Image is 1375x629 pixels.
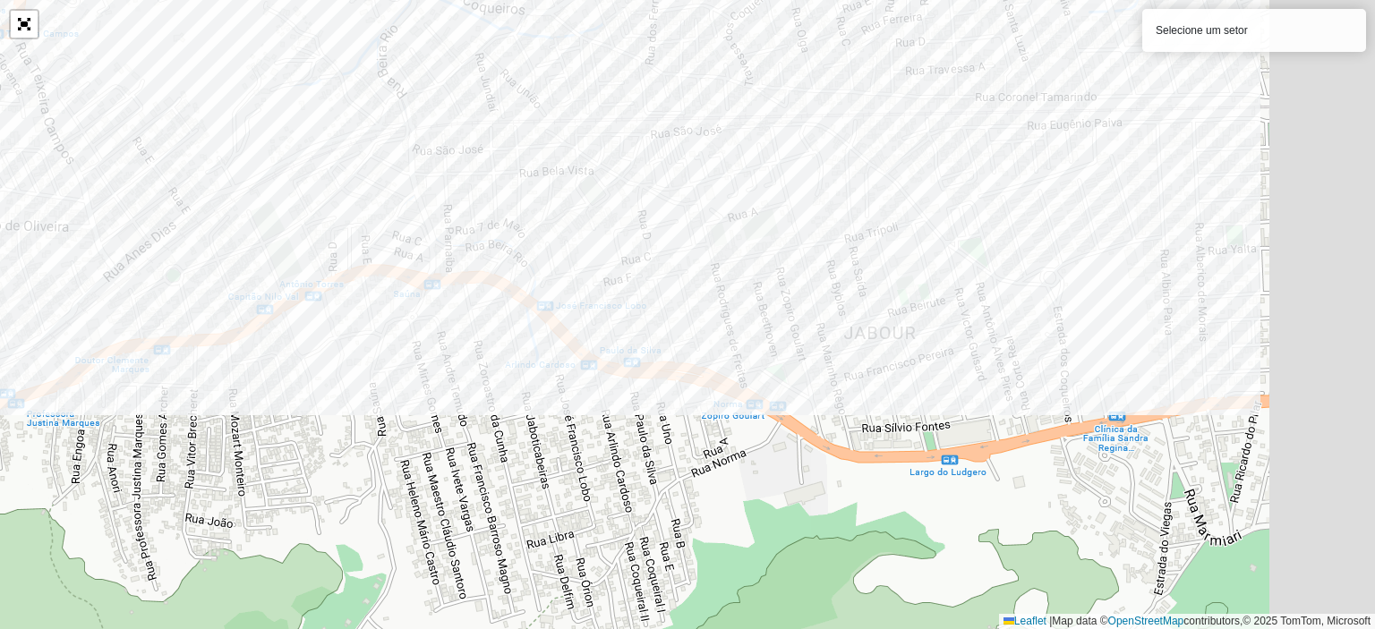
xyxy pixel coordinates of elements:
[11,11,38,38] a: Abrir mapa em tela cheia
[1142,9,1366,52] div: Selecione um setor
[1049,615,1052,627] span: |
[1108,615,1184,627] a: OpenStreetMap
[999,614,1375,629] div: Map data © contributors,© 2025 TomTom, Microsoft
[1003,615,1046,627] a: Leaflet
